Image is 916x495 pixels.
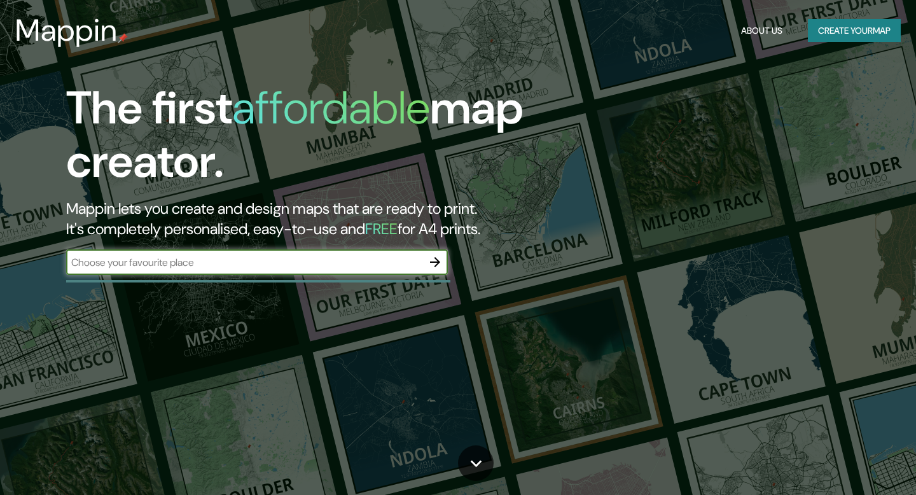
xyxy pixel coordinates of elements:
[736,19,788,43] button: About Us
[66,81,524,199] h1: The first map creator.
[15,13,118,48] h3: Mappin
[232,78,430,137] h1: affordable
[118,33,128,43] img: mappin-pin
[365,219,398,239] h5: FREE
[66,199,524,239] h2: Mappin lets you create and design maps that are ready to print. It's completely personalised, eas...
[808,19,901,43] button: Create yourmap
[66,255,422,270] input: Choose your favourite place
